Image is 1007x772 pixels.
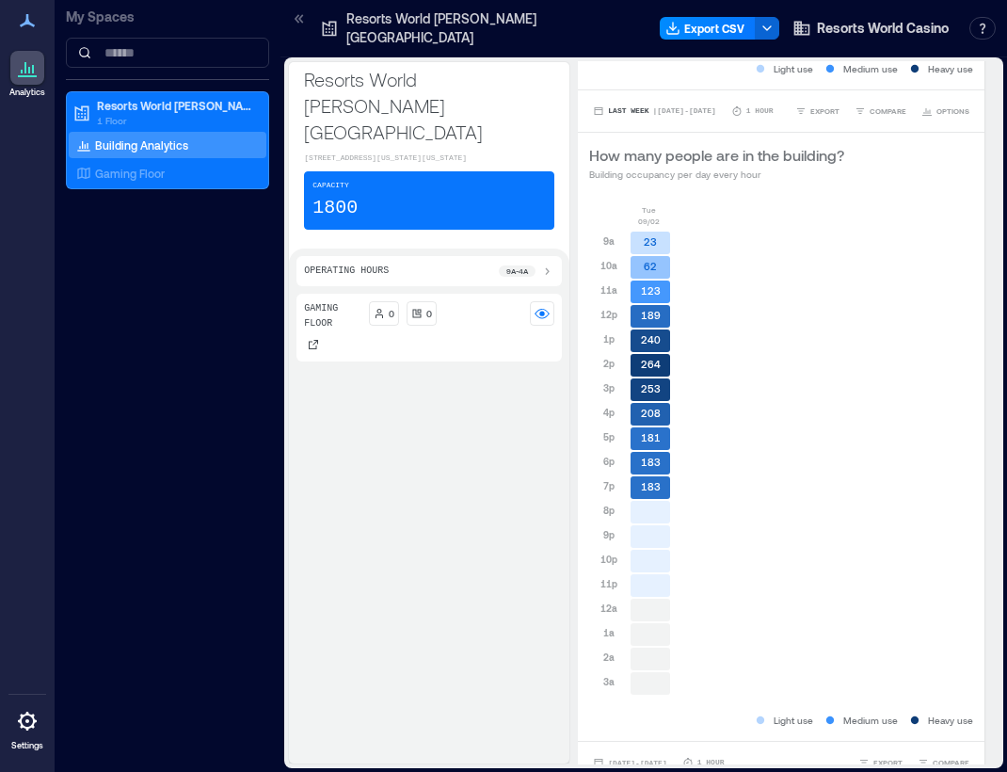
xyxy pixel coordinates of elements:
[95,166,165,181] p: Gaming Floor
[4,45,51,104] a: Analytics
[817,19,949,38] span: Resorts World Casino
[928,713,973,728] p: Heavy use
[641,284,661,297] text: 123
[642,204,656,216] p: Tue
[304,66,554,145] p: Resorts World [PERSON_NAME][GEOGRAPHIC_DATA]
[600,258,617,273] p: 10a
[389,306,394,321] p: 0
[641,456,661,468] text: 183
[603,674,615,689] p: 3a
[936,105,969,117] span: OPTIONS
[644,260,657,272] text: 62
[603,233,615,249] p: 9a
[346,9,639,47] p: Resorts World [PERSON_NAME][GEOGRAPHIC_DATA]
[638,216,660,227] p: 09/02
[66,8,269,26] p: My Spaces
[608,759,666,767] span: [DATE] - [DATE]
[304,153,554,164] p: [STREET_ADDRESS][US_STATE][US_STATE]
[660,17,756,40] button: Export CSV
[603,356,615,371] p: 2p
[603,527,615,542] p: 9p
[644,235,657,248] text: 23
[791,102,843,121] button: EXPORT
[5,699,50,757] a: Settings
[928,61,973,76] p: Heavy use
[787,13,954,43] button: Resorts World Casino
[603,650,615,665] p: 2a
[855,753,906,772] button: EXPORT
[304,301,361,331] p: Gaming Floor
[843,61,898,76] p: Medium use
[600,552,617,567] p: 10p
[641,309,661,321] text: 189
[641,431,661,443] text: 181
[506,265,528,277] p: 9a - 4a
[600,307,617,322] p: 12p
[641,382,661,394] text: 253
[600,576,617,591] p: 11p
[95,137,188,153] p: Building Analytics
[641,358,661,370] text: 264
[933,757,969,768] span: COMPARE
[11,740,43,751] p: Settings
[746,105,774,117] p: 1 Hour
[603,380,615,395] p: 3p
[603,503,615,518] p: 8p
[426,306,432,321] p: 0
[810,105,839,117] span: EXPORT
[600,601,617,616] p: 12a
[603,478,615,493] p: 7p
[304,264,389,279] p: Operating Hours
[870,105,906,117] span: COMPARE
[589,102,719,121] button: Last Week |[DATE]-[DATE]
[600,282,617,298] p: 11a
[312,195,358,221] p: 1800
[641,407,661,419] text: 208
[641,333,661,346] text: 240
[603,454,615,469] p: 6p
[603,625,615,640] p: 1a
[312,180,348,191] p: Capacity
[97,113,255,128] p: 1 Floor
[589,144,844,167] p: How many people are in the building?
[774,61,813,76] p: Light use
[603,331,615,346] p: 1p
[641,480,661,492] text: 183
[589,167,844,182] p: Building occupancy per day every hour
[914,753,973,772] button: COMPARE
[851,102,910,121] button: COMPARE
[97,98,255,113] p: Resorts World [PERSON_NAME][GEOGRAPHIC_DATA]
[9,87,45,98] p: Analytics
[873,757,903,768] span: EXPORT
[697,757,725,768] p: 1 Hour
[918,102,973,121] button: OPTIONS
[774,713,813,728] p: Light use
[603,405,615,420] p: 4p
[843,713,898,728] p: Medium use
[589,753,670,772] button: [DATE]-[DATE]
[603,429,615,444] p: 5p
